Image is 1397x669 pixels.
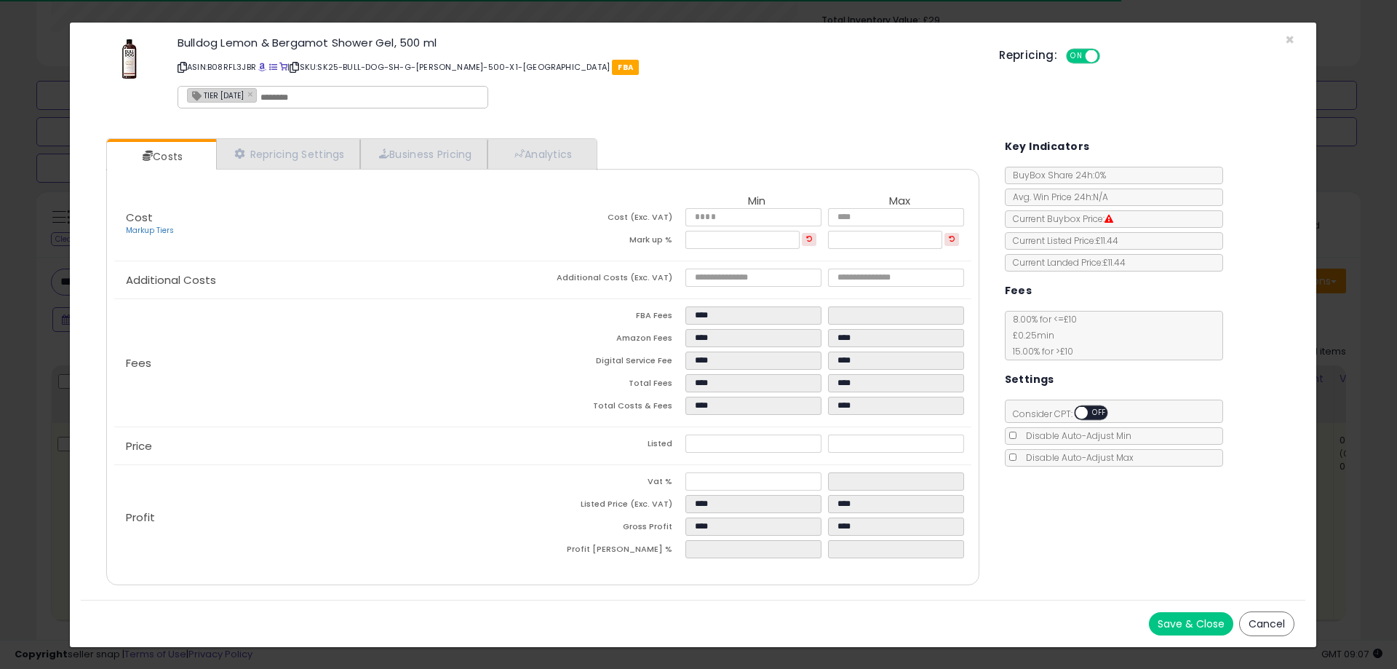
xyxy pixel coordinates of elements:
[1105,215,1113,223] i: Suppressed Buy Box
[108,37,151,81] img: 41u0ZMVFm0L._SL60_.jpg
[828,195,971,208] th: Max
[612,60,639,75] span: FBA
[114,512,543,523] p: Profit
[1019,429,1131,442] span: Disable Auto-Adjust Min
[1149,612,1233,636] button: Save & Close
[543,269,685,291] td: Additional Costs (Exc. VAT)
[178,37,977,48] h3: Bulldog Lemon & Bergamot Shower Gel, 500 ml
[360,139,487,169] a: Business Pricing
[543,540,685,563] td: Profit [PERSON_NAME] %
[543,374,685,397] td: Total Fees
[188,89,244,101] span: TIER [DATE]
[1005,138,1090,156] h5: Key Indicators
[258,61,266,73] a: BuyBox page
[178,55,977,79] p: ASIN: B08RFL3JBR | SKU: SK25-BULL-DOG-SH-G-[PERSON_NAME]-500-X1-[GEOGRAPHIC_DATA]
[114,440,543,452] p: Price
[1006,213,1113,225] span: Current Buybox Price:
[999,50,1057,61] h5: Repricing:
[126,225,174,236] a: Markup Tiers
[543,352,685,374] td: Digital Service Fee
[1067,50,1086,63] span: ON
[1285,29,1294,50] span: ×
[107,142,215,171] a: Costs
[1098,50,1121,63] span: OFF
[114,274,543,286] p: Additional Costs
[543,231,685,253] td: Mark up %
[1239,611,1294,636] button: Cancel
[1019,451,1134,464] span: Disable Auto-Adjust Max
[269,61,277,73] a: All offer listings
[487,139,595,169] a: Analytics
[1006,313,1077,357] span: 8.00 % for <= £10
[543,329,685,352] td: Amazon Fees
[543,306,685,329] td: FBA Fees
[114,357,543,369] p: Fees
[1006,191,1108,203] span: Avg. Win Price 24h: N/A
[216,139,360,169] a: Repricing Settings
[1006,234,1118,247] span: Current Listed Price: £11.44
[1005,282,1032,300] h5: Fees
[543,518,685,540] td: Gross Profit
[1006,329,1054,341] span: £0.25 min
[279,61,287,73] a: Your listing only
[543,472,685,495] td: Vat %
[543,208,685,231] td: Cost (Exc. VAT)
[1006,408,1127,420] span: Consider CPT:
[543,397,685,419] td: Total Costs & Fees
[685,195,828,208] th: Min
[1006,345,1073,357] span: 15.00 % for > £10
[1005,371,1054,389] h5: Settings
[114,212,543,237] p: Cost
[543,495,685,518] td: Listed Price (Exc. VAT)
[1006,256,1126,269] span: Current Landed Price: £11.44
[1006,169,1106,181] span: BuyBox Share 24h: 0%
[1088,407,1111,419] span: OFF
[247,87,256,100] a: ×
[543,435,685,457] td: Listed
